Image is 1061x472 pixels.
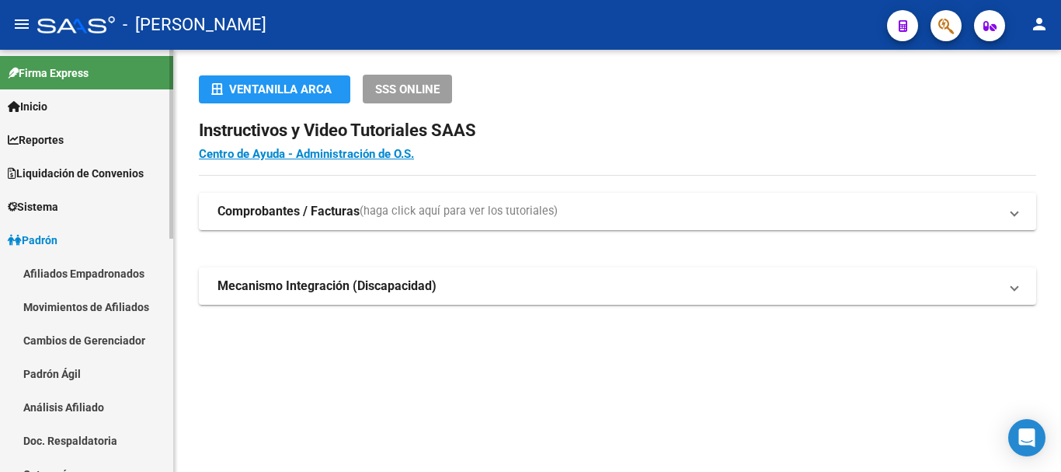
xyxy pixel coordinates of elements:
[199,75,350,103] button: Ventanilla ARCA
[8,198,58,215] span: Sistema
[8,232,57,249] span: Padrón
[211,75,338,103] div: Ventanilla ARCA
[1030,15,1049,33] mat-icon: person
[199,147,414,161] a: Centro de Ayuda - Administración de O.S.
[199,193,1036,230] mat-expansion-panel-header: Comprobantes / Facturas(haga click aquí para ver los tutoriales)
[363,75,452,103] button: SSS ONLINE
[217,203,360,220] strong: Comprobantes / Facturas
[8,131,64,149] span: Reportes
[8,65,89,82] span: Firma Express
[217,278,437,295] strong: Mecanismo Integración (Discapacidad)
[8,165,144,182] span: Liquidación de Convenios
[199,116,1036,145] h2: Instructivos y Video Tutoriales SAAS
[1008,419,1045,456] div: Open Intercom Messenger
[12,15,31,33] mat-icon: menu
[123,8,266,42] span: - [PERSON_NAME]
[8,98,47,115] span: Inicio
[199,267,1036,305] mat-expansion-panel-header: Mecanismo Integración (Discapacidad)
[375,82,440,96] span: SSS ONLINE
[360,203,558,220] span: (haga click aquí para ver los tutoriales)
